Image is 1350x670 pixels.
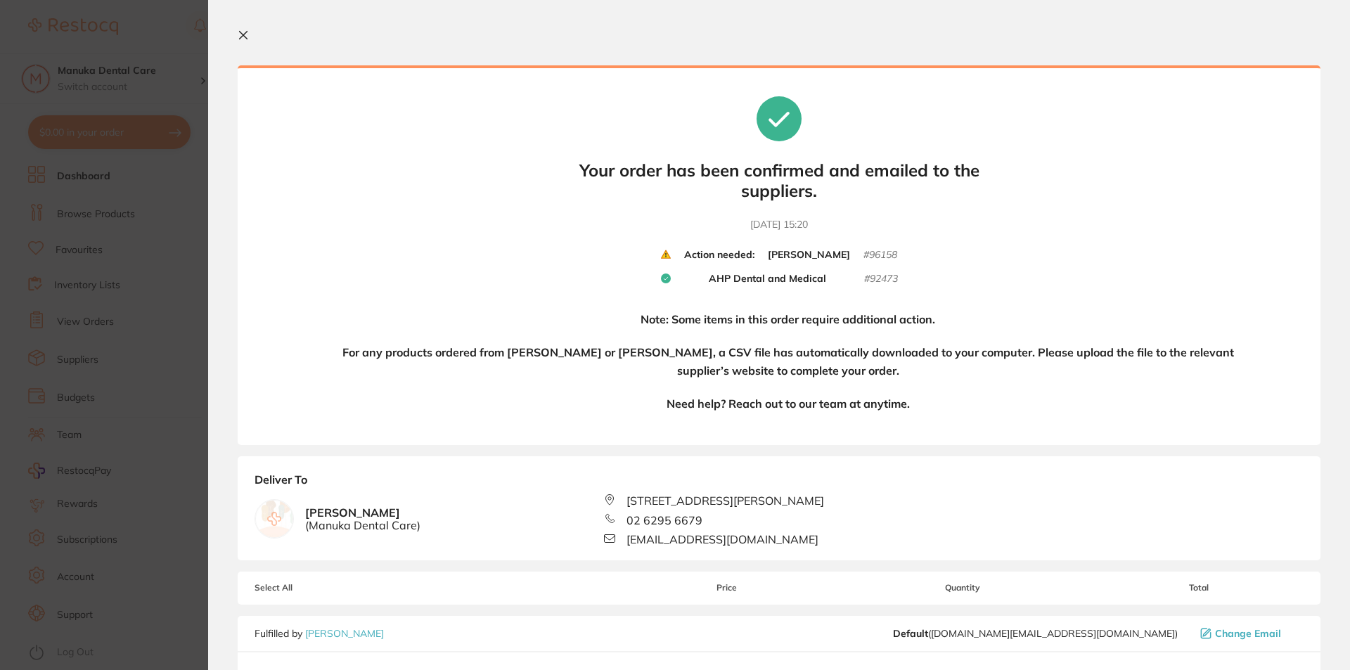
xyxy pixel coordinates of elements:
[622,583,831,593] span: Price
[893,628,1178,639] span: customer.care@henryschein.com.au
[863,249,897,262] small: # 96158
[1094,583,1304,593] span: Total
[750,218,808,232] time: [DATE] 15:20
[255,473,1304,494] b: Deliver To
[255,628,384,639] p: Fulfilled by
[255,500,293,538] img: empty.jpg
[61,41,237,192] span: Hi [PERSON_NAME]! This has now been sorted out, we've added it on your portal as well. Please see...
[32,42,54,65] img: Profile image for Restocq
[1215,628,1281,639] span: Change Email
[568,160,990,201] b: Your order has been confirmed and emailed to the suppliers.
[1196,627,1304,640] button: Change Email
[305,506,420,532] b: [PERSON_NAME]
[255,583,395,593] span: Select All
[641,311,935,329] h4: Note: Some items in this order require additional action.
[684,249,754,262] b: Action needed:
[893,627,928,640] b: Default
[626,533,818,546] span: [EMAIL_ADDRESS][DOMAIN_NAME]
[768,249,850,262] b: [PERSON_NAME]
[667,395,910,413] h4: Need help? Reach out to our team at anytime.
[832,583,1094,593] span: Quantity
[626,494,824,507] span: [STREET_ADDRESS][PERSON_NAME]
[626,514,702,527] span: 02 6295 6679
[709,273,826,285] b: AHP Dental and Medical
[336,344,1240,380] h4: For any products ordered from [PERSON_NAME] or [PERSON_NAME], a CSV file has automatically downlo...
[305,519,420,532] span: ( Manuka Dental Care )
[305,627,384,640] a: [PERSON_NAME]
[864,273,898,285] small: # 92473
[21,30,260,76] div: message notification from Restocq, 3m ago. Hi Sireesha! This has now been sorted out, we've added...
[61,54,243,67] p: Message from Restocq, sent 3m ago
